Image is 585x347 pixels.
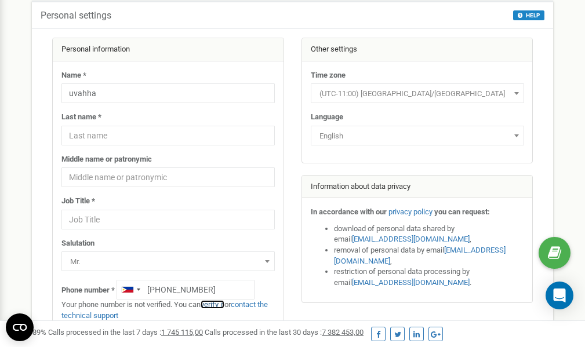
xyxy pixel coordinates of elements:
[6,313,34,341] button: Open CMP widget
[352,235,470,243] a: [EMAIL_ADDRESS][DOMAIN_NAME]
[302,176,533,199] div: Information about data privacy
[61,126,275,145] input: Last name
[434,207,490,216] strong: you can request:
[41,10,111,21] h5: Personal settings
[61,196,95,207] label: Job Title *
[61,238,95,249] label: Salutation
[302,38,533,61] div: Other settings
[311,70,346,81] label: Time zone
[66,254,271,270] span: Mr.
[311,112,343,123] label: Language
[513,10,544,20] button: HELP
[61,70,86,81] label: Name *
[322,328,364,337] u: 7 382 453,00
[311,207,387,216] strong: In accordance with our
[315,86,520,102] span: (UTC-11:00) Pacific/Midway
[61,83,275,103] input: Name
[205,328,364,337] span: Calls processed in the last 30 days :
[388,207,433,216] a: privacy policy
[61,251,275,271] span: Mr.
[61,210,275,229] input: Job Title
[311,83,524,103] span: (UTC-11:00) Pacific/Midway
[334,266,524,288] li: restriction of personal data processing by email .
[352,278,470,287] a: [EMAIL_ADDRESS][DOMAIN_NAME]
[48,328,203,337] span: Calls processed in the last 7 days :
[334,224,524,245] li: download of personal data shared by email ,
[61,154,152,165] label: Middle name or patronymic
[334,246,506,265] a: [EMAIL_ADDRESS][DOMAIN_NAME]
[315,128,520,144] span: English
[117,280,255,299] input: +1-800-555-55-55
[61,300,268,320] a: contact the technical support
[61,167,275,187] input: Middle name or patronymic
[311,126,524,145] span: English
[61,285,115,296] label: Phone number *
[546,282,573,309] div: Open Intercom Messenger
[53,38,284,61] div: Personal information
[61,112,101,123] label: Last name *
[117,280,144,299] div: Telephone country code
[334,245,524,266] li: removal of personal data by email ,
[161,328,203,337] u: 1 745 115,00
[201,300,224,309] a: verify it
[61,299,275,321] p: Your phone number is not verified. You can or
